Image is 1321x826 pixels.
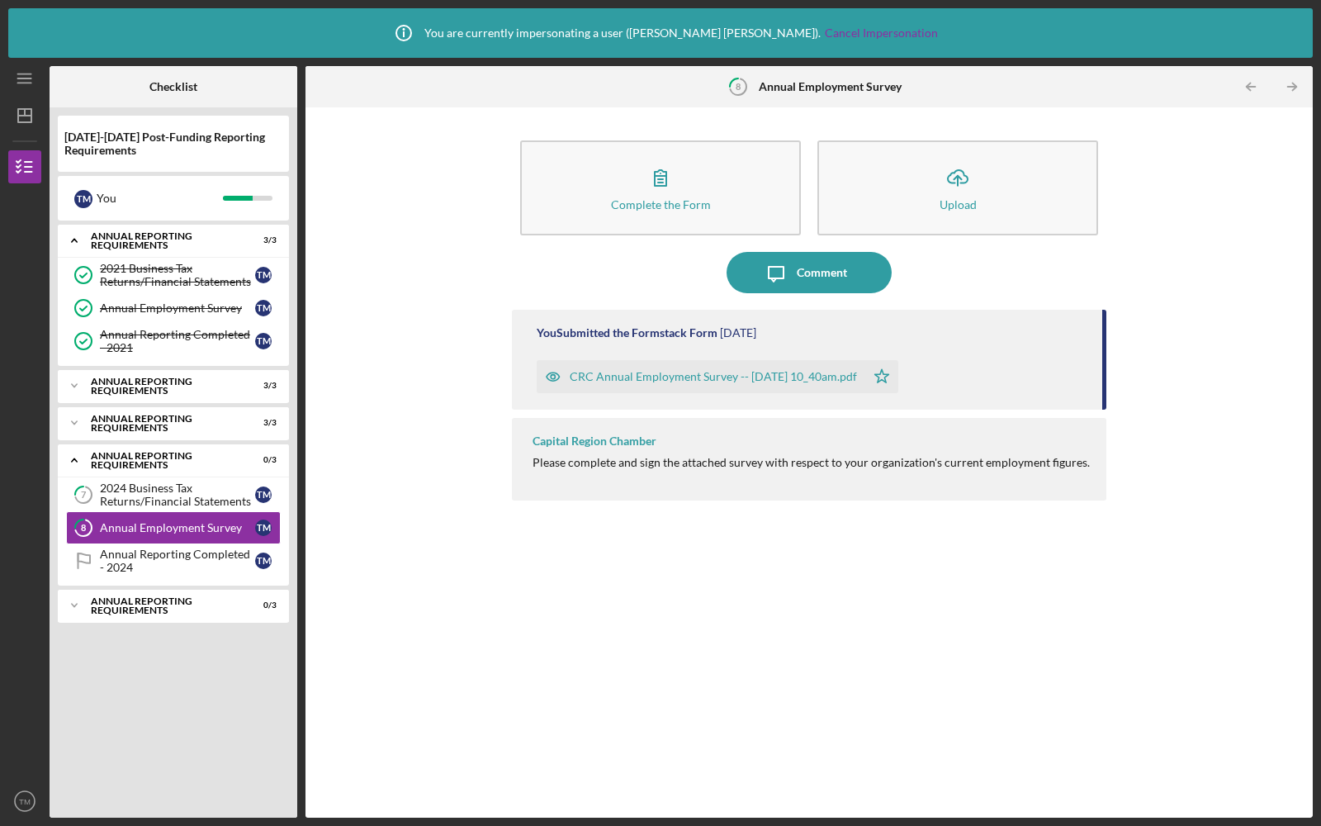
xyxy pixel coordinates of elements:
div: You are currently impersonating a user ( [PERSON_NAME] [PERSON_NAME] ). [383,12,938,54]
text: TM [19,797,31,806]
div: T M [255,487,272,503]
div: Capital Region Chamber [533,434,656,448]
div: T M [255,520,272,536]
div: Annual Reporting Requirements [91,451,235,470]
div: Please complete and sign the attached survey with respect to your organization's current employme... [533,456,1090,469]
button: TM [8,785,41,818]
div: Annual Employment Survey [100,301,255,315]
div: T M [255,553,272,569]
div: 3 / 3 [247,381,277,391]
a: Annual Reporting Completed - 2021TM [66,325,281,358]
div: Complete the Form [611,198,711,211]
div: Annual Reporting Completed - 2021 [100,328,255,354]
a: Cancel Impersonation [825,26,938,40]
div: 0 / 3 [247,455,277,465]
a: Annual Reporting Completed - 2024TM [66,544,281,577]
button: Complete the Form [520,140,801,235]
tspan: 8 [81,523,86,534]
tspan: 8 [736,81,741,92]
div: Annual Reporting Completed - 2024 [100,548,255,574]
div: Comment [797,252,847,293]
div: Annual Employment Survey [100,521,255,534]
a: 2021 Business Tax Returns/Financial StatementsTM [66,259,281,292]
div: Annual Reporting Requirements [91,414,235,433]
button: Comment [727,252,892,293]
div: T M [255,333,272,349]
time: 2025-07-31 14:40 [720,326,756,339]
button: CRC Annual Employment Survey -- [DATE] 10_40am.pdf [537,360,898,393]
button: Upload [817,140,1098,235]
b: Checklist [149,80,197,93]
div: Upload [940,198,977,211]
div: T M [255,300,272,316]
a: 8Annual Employment SurveyTM [66,511,281,544]
div: CRC Annual Employment Survey -- [DATE] 10_40am.pdf [570,370,857,383]
a: Annual Employment SurveyTM [66,292,281,325]
div: Annual Reporting Requirements [91,596,235,615]
div: 3 / 3 [247,235,277,245]
a: 72024 Business Tax Returns/Financial StatementsTM [66,478,281,511]
div: T M [74,190,92,208]
tspan: 7 [81,490,87,501]
div: You Submitted the Formstack Form [537,326,717,339]
div: 0 / 3 [247,601,277,610]
div: 2021 Business Tax Returns/Financial Statements [100,262,255,288]
div: 3 / 3 [247,418,277,428]
div: T M [255,267,272,283]
div: Annual Reporting Requirements [91,231,235,250]
div: 2024 Business Tax Returns/Financial Statements [100,482,255,508]
div: Annual Reporting Requirements [91,377,235,396]
div: You [97,184,223,212]
b: Annual Employment Survey [759,80,902,93]
div: [DATE]-[DATE] Post-Funding Reporting Requirements [64,131,282,157]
